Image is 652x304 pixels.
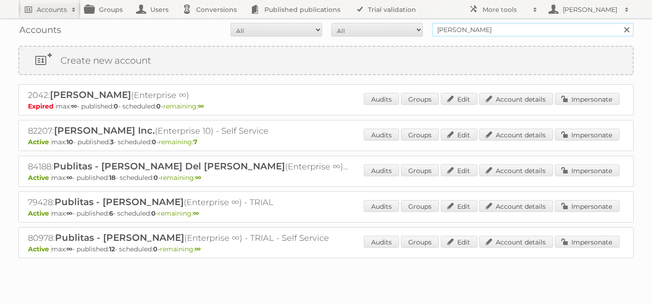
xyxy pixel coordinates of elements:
[401,93,439,105] a: Groups
[555,200,619,212] a: Impersonate
[55,232,184,243] span: Publitas - [PERSON_NAME]
[441,93,477,105] a: Edit
[401,129,439,141] a: Groups
[109,209,113,217] strong: 6
[28,174,51,182] span: Active
[401,200,439,212] a: Groups
[364,129,399,141] a: Audits
[71,102,77,110] strong: ∞
[28,161,349,173] h2: 84188: (Enterprise ∞) - TRIAL - Self Service
[66,209,72,217] strong: ∞
[159,138,197,146] span: remaining:
[156,102,161,110] strong: 0
[109,245,115,253] strong: 12
[555,164,619,176] a: Impersonate
[28,102,624,110] p: max: - published: - scheduled: -
[198,102,204,110] strong: ∞
[193,209,199,217] strong: ∞
[364,164,399,176] a: Audits
[560,5,620,14] h2: [PERSON_NAME]
[195,245,201,253] strong: ∞
[479,200,553,212] a: Account details
[66,245,72,253] strong: ∞
[160,245,201,253] span: remaining:
[28,125,349,137] h2: 82207: (Enterprise 10) - Self Service
[28,138,51,146] span: Active
[55,196,184,207] span: Publitas - [PERSON_NAME]
[195,174,201,182] strong: ∞
[163,102,204,110] span: remaining:
[28,138,624,146] p: max: - published: - scheduled: -
[50,89,131,100] span: [PERSON_NAME]
[28,209,624,217] p: max: - published: - scheduled: -
[193,138,197,146] strong: 7
[54,125,155,136] span: [PERSON_NAME] Inc.
[479,236,553,248] a: Account details
[28,89,349,101] h2: 2042: (Enterprise ∞)
[555,129,619,141] a: Impersonate
[151,209,156,217] strong: 0
[364,93,399,105] a: Audits
[66,174,72,182] strong: ∞
[152,138,156,146] strong: 0
[37,5,67,14] h2: Accounts
[482,5,528,14] h2: More tools
[153,245,158,253] strong: 0
[158,209,199,217] span: remaining:
[28,209,51,217] span: Active
[441,200,477,212] a: Edit
[28,174,624,182] p: max: - published: - scheduled: -
[109,174,115,182] strong: 18
[364,200,399,212] a: Audits
[53,161,285,172] span: Publitas - [PERSON_NAME] Del [PERSON_NAME]
[28,196,349,208] h2: 79428: (Enterprise ∞) - TRIAL
[110,138,114,146] strong: 3
[114,102,118,110] strong: 0
[28,102,56,110] span: Expired
[19,47,633,74] a: Create new account
[441,164,477,176] a: Edit
[28,245,51,253] span: Active
[441,129,477,141] a: Edit
[28,245,624,253] p: max: - published: - scheduled: -
[401,236,439,248] a: Groups
[479,93,553,105] a: Account details
[401,164,439,176] a: Groups
[441,236,477,248] a: Edit
[555,236,619,248] a: Impersonate
[555,93,619,105] a: Impersonate
[66,138,73,146] strong: 10
[364,236,399,248] a: Audits
[479,164,553,176] a: Account details
[153,174,158,182] strong: 0
[479,129,553,141] a: Account details
[160,174,201,182] span: remaining:
[28,232,349,244] h2: 80978: (Enterprise ∞) - TRIAL - Self Service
